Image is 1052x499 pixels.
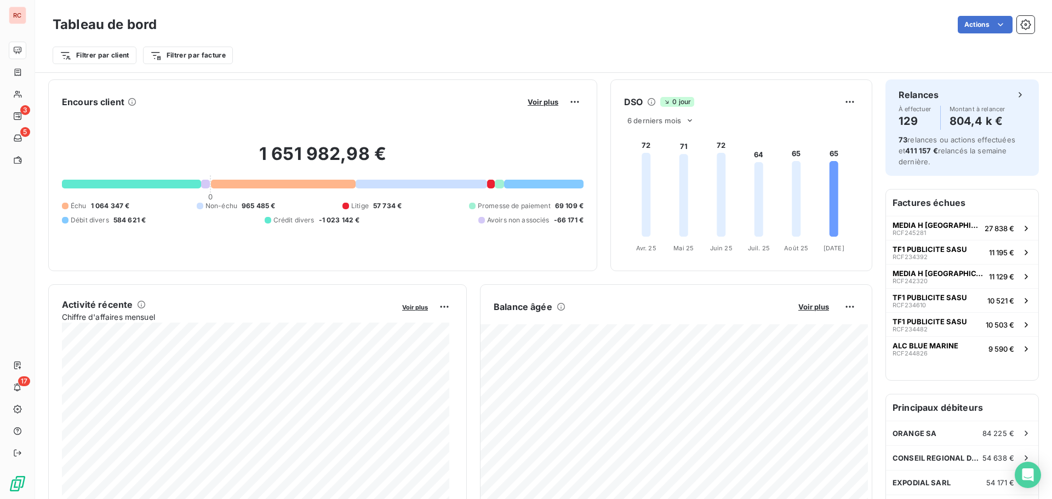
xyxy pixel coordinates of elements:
span: 17 [18,376,30,386]
span: Voir plus [528,97,558,106]
span: TF1 PUBLICITE SASU [893,317,967,326]
span: -1 023 142 € [319,215,360,225]
span: TF1 PUBLICITE SASU [893,293,967,302]
span: ORANGE SA [893,429,936,438]
span: RCF234392 [893,254,928,260]
span: 5 [20,127,30,137]
button: TF1 PUBLICITE SASURCF23448210 503 € [886,312,1038,336]
span: RCF242320 [893,278,928,284]
h3: Tableau de bord [53,15,157,35]
span: 965 485 € [242,201,275,211]
span: 0 [208,192,213,201]
span: ALC BLUE MARINE [893,341,958,350]
span: 584 621 € [113,215,146,225]
button: Voir plus [524,97,562,107]
span: MEDIA H [GEOGRAPHIC_DATA] [893,221,980,230]
h4: 804,4 k € [950,112,1005,130]
span: Voir plus [402,303,428,311]
tspan: [DATE] [824,244,844,252]
span: 73 [899,135,907,144]
button: Voir plus [795,302,832,312]
button: TF1 PUBLICITE SASURCF23461010 521 € [886,288,1038,312]
span: 6 derniers mois [627,116,681,125]
div: RC [9,7,26,24]
span: 11 129 € [989,272,1014,281]
span: 27 838 € [985,224,1014,233]
tspan: Juin 25 [710,244,733,252]
span: EXPODIAL SARL [893,478,951,487]
h6: Principaux débiteurs [886,394,1038,421]
tspan: Juil. 25 [748,244,770,252]
span: À effectuer [899,106,931,112]
span: 9 590 € [988,345,1014,353]
tspan: Mai 25 [673,244,694,252]
h6: Balance âgée [494,300,552,313]
span: Promesse de paiement [478,201,551,211]
span: 69 109 € [555,201,584,211]
span: Litige [351,201,369,211]
span: Montant à relancer [950,106,1005,112]
h6: Relances [899,88,939,101]
span: RCF245281 [893,230,926,236]
span: 3 [20,105,30,115]
button: Voir plus [399,302,431,312]
span: 1 064 347 € [91,201,130,211]
button: TF1 PUBLICITE SASURCF23439211 195 € [886,240,1038,264]
span: 10 521 € [987,296,1014,305]
span: Débit divers [71,215,109,225]
span: Chiffre d'affaires mensuel [62,311,395,323]
h4: 129 [899,112,931,130]
h6: Activité récente [62,298,133,311]
button: MEDIA H [GEOGRAPHIC_DATA]RCF24232011 129 € [886,264,1038,288]
h6: DSO [624,95,643,108]
span: Crédit divers [273,215,315,225]
span: Échu [71,201,87,211]
span: RCF244826 [893,350,928,357]
span: relances ou actions effectuées et relancés la semaine dernière. [899,135,1015,166]
button: Filtrer par client [53,47,136,64]
span: 57 734 € [373,201,402,211]
img: Logo LeanPay [9,475,26,492]
span: 54 171 € [986,478,1014,487]
span: 411 157 € [905,146,937,155]
span: RCF234610 [893,302,926,308]
button: ALC BLUE MARINERCF2448269 590 € [886,336,1038,360]
span: 84 225 € [982,429,1014,438]
span: Voir plus [798,302,829,311]
button: Filtrer par facture [143,47,233,64]
div: Open Intercom Messenger [1015,462,1041,488]
h2: 1 651 982,98 € [62,143,584,176]
span: -66 171 € [554,215,584,225]
button: Actions [958,16,1013,33]
span: CONSEIL REGIONAL DE LA [GEOGRAPHIC_DATA] [893,454,982,462]
span: Non-échu [205,201,237,211]
span: MEDIA H [GEOGRAPHIC_DATA] [893,269,985,278]
span: Avoirs non associés [487,215,550,225]
span: 10 503 € [986,320,1014,329]
span: RCF234482 [893,326,928,332]
tspan: Avr. 25 [636,244,656,252]
span: 54 638 € [982,454,1014,462]
h6: Encours client [62,95,124,108]
button: MEDIA H [GEOGRAPHIC_DATA]RCF24528127 838 € [886,216,1038,240]
span: 11 195 € [989,248,1014,257]
span: 0 jour [660,97,694,107]
h6: Factures échues [886,190,1038,216]
span: TF1 PUBLICITE SASU [893,245,967,254]
tspan: Août 25 [784,244,808,252]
